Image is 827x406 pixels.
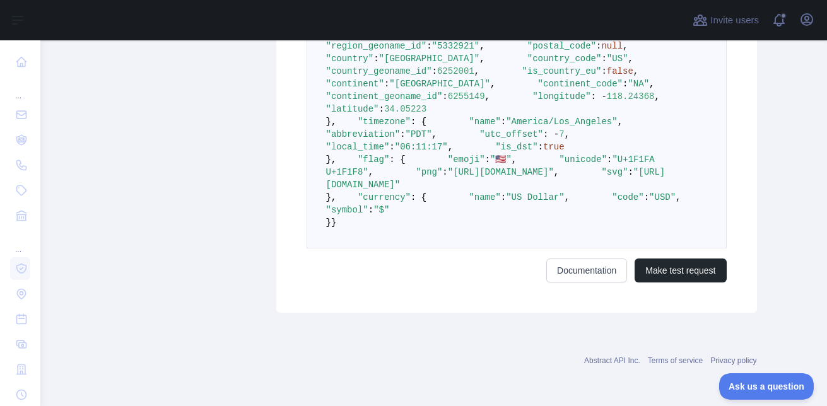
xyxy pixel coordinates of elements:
[368,205,373,215] span: :
[538,79,623,89] span: "continent_code"
[501,192,506,202] span: :
[442,91,447,101] span: :
[654,91,659,101] span: ,
[389,154,405,165] span: : {
[506,192,564,202] span: "US Dollar"
[532,91,590,101] span: "longitude"
[538,142,543,152] span: :
[644,192,649,202] span: :
[379,54,480,64] span: "[GEOGRAPHIC_DATA]"
[479,54,484,64] span: ,
[623,41,628,51] span: ,
[326,205,368,215] span: "symbol"
[490,79,495,89] span: ,
[501,117,506,127] span: :
[326,41,427,51] span: "region_geoname_id"
[373,205,389,215] span: "$"
[448,91,485,101] span: 6255149
[506,117,617,127] span: "America/Los_Angeles"
[358,117,411,127] span: "timezone"
[416,167,442,177] span: "png"
[584,356,640,365] a: Abstract API Inc.
[389,79,490,89] span: "[GEOGRAPHIC_DATA]"
[373,54,378,64] span: :
[411,117,426,127] span: : {
[432,66,437,76] span: :
[607,54,628,64] span: "US"
[710,13,759,28] span: Invite users
[448,142,453,152] span: ,
[649,192,676,202] span: "USD"
[326,192,337,202] span: },
[543,129,559,139] span: : -
[358,154,389,165] span: "flag"
[546,258,627,282] a: Documentation
[358,192,411,202] span: "currency"
[596,41,601,51] span: :
[326,104,379,114] span: "latitude"
[389,142,394,152] span: :
[710,356,756,365] a: Privacy policy
[448,167,554,177] span: "[URL][DOMAIN_NAME]"
[601,54,606,64] span: :
[490,154,512,165] span: "🇺🇸"
[512,154,517,165] span: ,
[384,79,389,89] span: :
[474,66,479,76] span: ,
[527,54,602,64] span: "country_code"
[326,66,432,76] span: "country_geoname_id"
[437,66,474,76] span: 6252001
[426,41,431,51] span: :
[612,192,643,202] span: "code"
[676,192,681,202] span: ,
[565,192,570,202] span: ,
[633,66,638,76] span: ,
[559,129,564,139] span: 7
[326,117,337,127] span: },
[442,167,447,177] span: :
[591,91,607,101] span: : -
[628,54,633,64] span: ,
[368,167,373,177] span: ,
[601,66,606,76] span: :
[326,54,374,64] span: "country"
[432,41,480,51] span: "5332921"
[331,217,336,228] span: }
[10,229,30,255] div: ...
[400,129,405,139] span: :
[565,129,570,139] span: ,
[10,76,30,101] div: ...
[395,142,448,152] span: "06:11:17"
[554,167,559,177] span: ,
[607,154,612,165] span: :
[522,66,601,76] span: "is_country_eu"
[543,142,565,152] span: true
[607,66,633,76] span: false
[690,10,761,30] button: Invite users
[326,142,390,152] span: "local_time"
[485,91,490,101] span: ,
[432,129,437,139] span: ,
[495,142,537,152] span: "is_dst"
[326,217,331,228] span: }
[618,117,623,127] span: ,
[411,192,426,202] span: : {
[719,373,814,400] iframe: Toggle Customer Support
[628,79,649,89] span: "NA"
[326,129,401,139] span: "abbreviation"
[448,154,485,165] span: "emoji"
[527,41,596,51] span: "postal_code"
[326,91,443,101] span: "continent_geoname_id"
[623,79,628,89] span: :
[649,79,654,89] span: ,
[485,154,490,165] span: :
[648,356,703,365] a: Terms of service
[635,258,726,282] button: Make test request
[479,129,543,139] span: "utc_offset"
[469,192,500,202] span: "name"
[601,41,623,51] span: null
[406,129,432,139] span: "PDT"
[379,104,384,114] span: :
[559,154,607,165] span: "unicode"
[479,41,484,51] span: ,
